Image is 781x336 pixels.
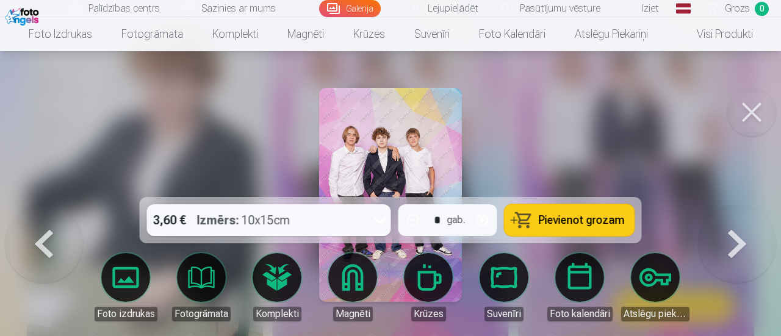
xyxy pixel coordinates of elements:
a: Foto kalendāri [545,253,614,321]
a: Fotogrāmata [107,17,198,51]
div: 3,60 € [147,204,192,236]
a: Foto izdrukas [92,253,160,321]
span: Grozs [725,1,750,16]
div: Suvenīri [484,307,524,321]
a: Fotogrāmata [167,253,236,321]
a: Foto kalendāri [464,17,560,51]
div: Foto izdrukas [95,307,157,321]
a: Krūzes [339,17,400,51]
div: 10x15cm [197,204,290,236]
a: Visi produkti [663,17,768,51]
div: gab. [447,213,466,227]
div: Komplekti [253,307,301,321]
a: Suvenīri [400,17,464,51]
a: Magnēti [319,253,387,321]
div: Atslēgu piekariņi [621,307,689,321]
div: Fotogrāmata [172,307,231,321]
span: Pievienot grozam [539,215,625,226]
a: Magnēti [273,17,339,51]
a: Komplekti [243,253,311,321]
span: 0 [755,2,769,16]
a: Atslēgu piekariņi [621,253,689,321]
img: /fa1 [5,5,42,26]
div: Magnēti [333,307,373,321]
a: Krūzes [394,253,462,321]
div: Krūzes [411,307,446,321]
button: Pievienot grozam [505,204,635,236]
strong: Izmērs : [197,212,239,229]
a: Atslēgu piekariņi [560,17,663,51]
a: Foto izdrukas [14,17,107,51]
a: Suvenīri [470,253,538,321]
div: Foto kalendāri [547,307,613,321]
a: Komplekti [198,17,273,51]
